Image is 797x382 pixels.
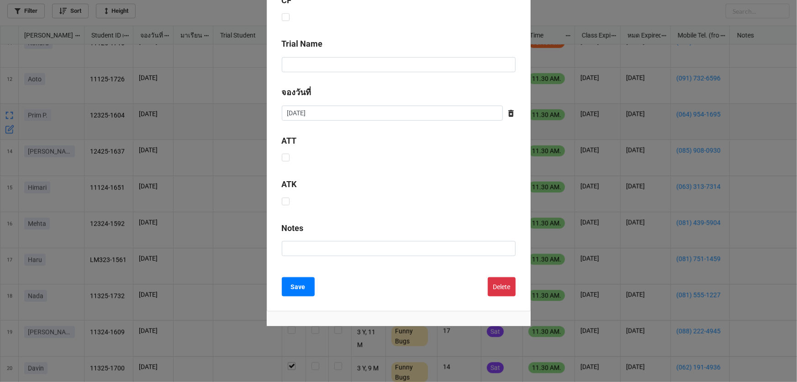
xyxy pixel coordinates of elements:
[282,135,297,147] label: ATT
[282,222,304,235] label: Notes
[282,86,311,99] label: จองวันที่
[282,178,297,191] label: ATK
[282,277,315,296] button: Save
[291,282,306,292] b: Save
[488,277,516,296] button: Delete
[282,106,503,121] input: Date
[282,38,323,50] label: Trial Name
